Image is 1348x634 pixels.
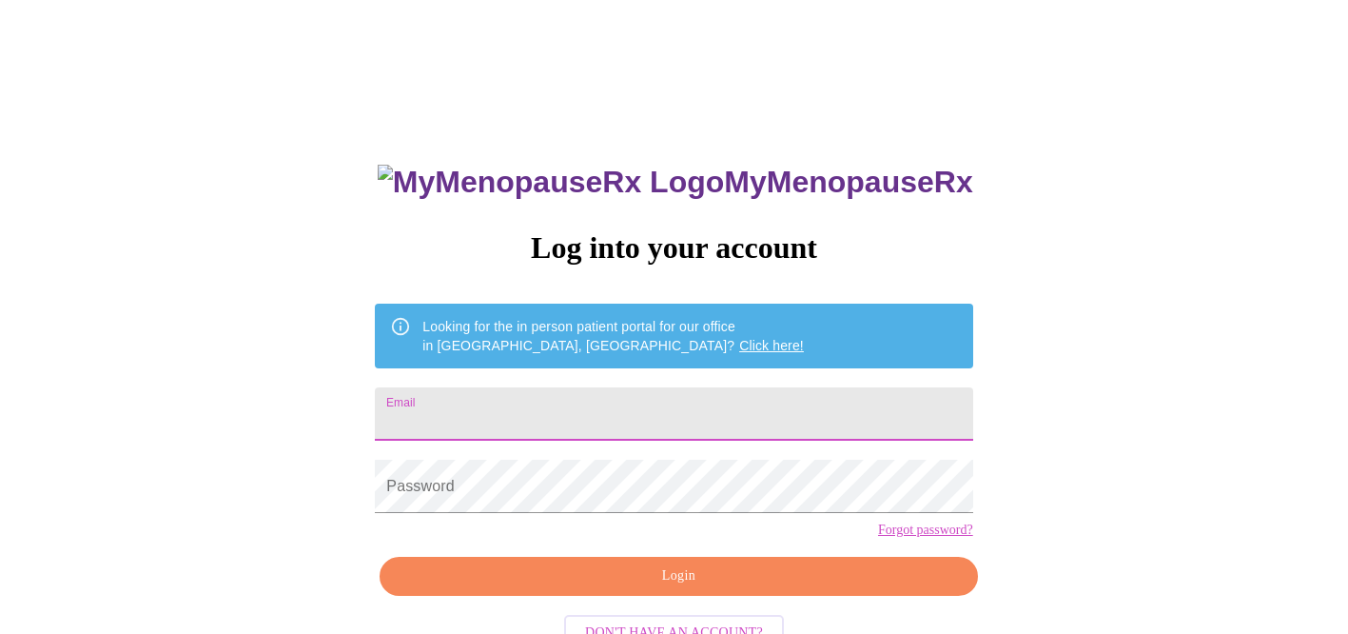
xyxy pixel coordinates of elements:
a: Click here! [739,338,804,353]
span: Login [401,565,955,588]
div: Looking for the in person patient portal for our office in [GEOGRAPHIC_DATA], [GEOGRAPHIC_DATA]? [422,309,804,363]
a: Forgot password? [878,523,973,538]
button: Login [380,557,977,596]
h3: Log into your account [375,230,972,266]
h3: MyMenopauseRx [378,165,973,200]
img: MyMenopauseRx Logo [378,165,724,200]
